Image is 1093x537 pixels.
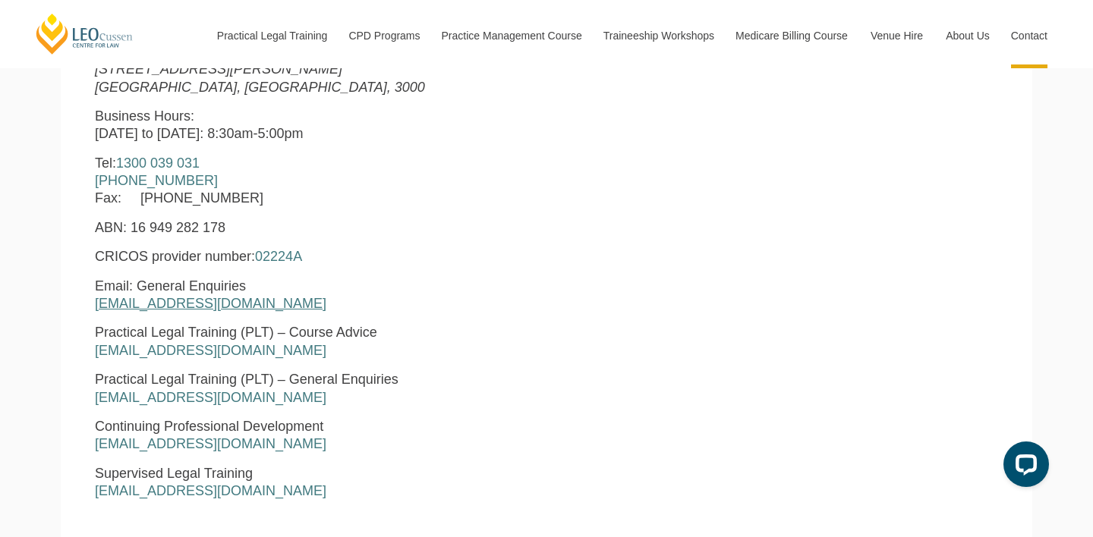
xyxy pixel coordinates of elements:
[724,3,859,68] a: Medicare Billing Course
[95,465,613,501] p: Supervised Legal Training
[95,278,613,313] p: Email: General Enquiries
[95,219,613,237] p: ABN: 16 949 282 178
[95,61,342,77] em: [STREET_ADDRESS][PERSON_NAME]
[206,3,338,68] a: Practical Legal Training
[95,173,218,188] a: [PHONE_NUMBER]
[859,3,934,68] a: Venue Hire
[95,80,425,95] em: [GEOGRAPHIC_DATA], [GEOGRAPHIC_DATA], 3000
[337,3,430,68] a: CPD Programs
[430,3,592,68] a: Practice Management Course
[934,3,1000,68] a: About Us
[95,418,613,454] p: Continuing Professional Development
[95,155,613,208] p: Tel: Fax: [PHONE_NUMBER]
[95,248,613,265] p: CRICOS provider number:
[95,296,326,311] a: [EMAIL_ADDRESS][DOMAIN_NAME]
[116,155,200,171] a: 1300 039 031
[95,324,613,360] p: Practical Legal Training (PLT) – Course Advice
[255,249,302,264] a: 02224A
[95,108,613,143] p: Business Hours: [DATE] to [DATE]: 8:30am-5:00pm
[95,372,398,387] span: Practical Legal Training (PLT) – General Enquiries
[95,483,326,498] a: [EMAIL_ADDRESS][DOMAIN_NAME]
[1000,3,1059,68] a: Contact
[592,3,724,68] a: Traineeship Workshops
[95,390,326,405] a: [EMAIL_ADDRESS][DOMAIN_NAME]
[95,436,326,451] a: [EMAIL_ADDRESS][DOMAIN_NAME]
[34,12,135,55] a: [PERSON_NAME] Centre for Law
[991,435,1055,499] iframe: LiveChat chat widget
[95,343,326,358] a: [EMAIL_ADDRESS][DOMAIN_NAME]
